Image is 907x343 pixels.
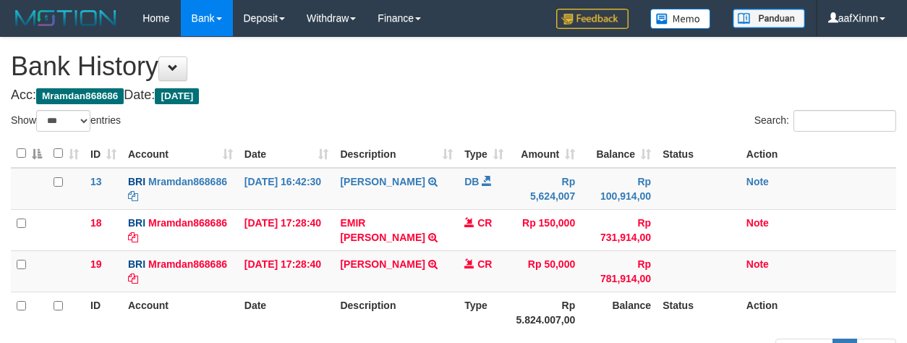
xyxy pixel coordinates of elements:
[90,217,102,229] span: 18
[746,258,769,270] a: Note
[239,292,335,333] th: Date
[148,258,227,270] a: Mramdan868686
[85,140,122,168] th: ID: activate to sort column ascending
[340,258,425,270] a: [PERSON_NAME]
[459,140,509,168] th: Type: activate to sort column ascending
[509,292,581,333] th: Rp 5.824.007,00
[11,52,896,81] h1: Bank History
[48,140,85,168] th: : activate to sort column ascending
[122,292,239,333] th: Account
[148,217,227,229] a: Mramdan868686
[581,292,657,333] th: Balance
[239,140,335,168] th: Date: activate to sort column ascending
[239,209,335,250] td: [DATE] 17:28:40
[90,176,102,187] span: 13
[128,258,145,270] span: BRI
[793,110,896,132] input: Search:
[128,232,138,243] a: Copy Mramdan868686 to clipboard
[581,209,657,250] td: Rp 731,914,00
[741,292,896,333] th: Action
[477,258,492,270] span: CR
[581,250,657,292] td: Rp 781,914,00
[122,140,239,168] th: Account: activate to sort column ascending
[36,88,124,104] span: Mramdan868686
[509,250,581,292] td: Rp 50,000
[657,140,741,168] th: Status
[11,140,48,168] th: : activate to sort column descending
[657,292,741,333] th: Status
[459,292,509,333] th: Type
[340,217,425,243] a: EMIR [PERSON_NAME]
[746,176,769,187] a: Note
[239,250,335,292] td: [DATE] 17:28:40
[340,176,425,187] a: [PERSON_NAME]
[509,168,581,210] td: Rp 5,624,007
[11,7,121,29] img: MOTION_logo.png
[128,176,145,187] span: BRI
[334,292,459,333] th: Description
[746,217,769,229] a: Note
[650,9,711,29] img: Button%20Memo.svg
[90,258,102,270] span: 19
[741,140,896,168] th: Action
[556,9,629,29] img: Feedback.jpg
[36,110,90,132] select: Showentries
[11,110,121,132] label: Show entries
[464,176,479,187] span: DB
[334,140,459,168] th: Description: activate to sort column ascending
[85,292,122,333] th: ID
[477,217,492,229] span: CR
[128,273,138,284] a: Copy Mramdan868686 to clipboard
[509,140,581,168] th: Amount: activate to sort column ascending
[11,88,896,103] h4: Acc: Date:
[239,168,335,210] td: [DATE] 16:42:30
[509,209,581,250] td: Rp 150,000
[128,217,145,229] span: BRI
[581,168,657,210] td: Rp 100,914,00
[128,190,138,202] a: Copy Mramdan868686 to clipboard
[155,88,199,104] span: [DATE]
[733,9,805,28] img: panduan.png
[581,140,657,168] th: Balance: activate to sort column ascending
[754,110,896,132] label: Search:
[148,176,227,187] a: Mramdan868686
